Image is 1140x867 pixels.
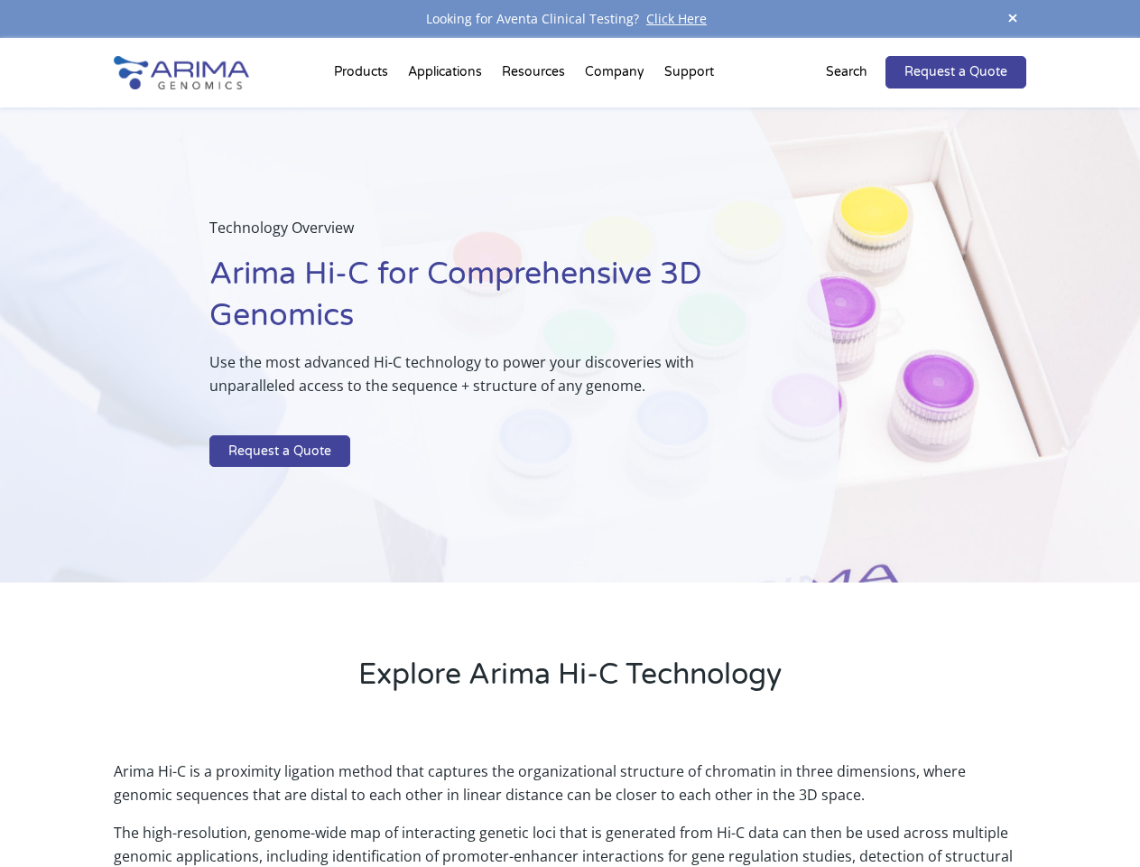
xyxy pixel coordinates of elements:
a: Click Here [639,10,714,27]
div: Looking for Aventa Clinical Testing? [114,7,1025,31]
p: Use the most advanced Hi-C technology to power your discoveries with unparalleled access to the s... [209,350,748,412]
p: Search [826,61,867,84]
p: Arima Hi-C is a proximity ligation method that captures the organizational structure of chromatin... [114,760,1025,821]
p: Technology Overview [209,216,748,254]
a: Request a Quote [209,435,350,468]
h2: Explore Arima Hi-C Technology [114,655,1025,709]
h1: Arima Hi-C for Comprehensive 3D Genomics [209,254,748,350]
a: Request a Quote [885,56,1026,89]
img: Arima-Genomics-logo [114,56,249,89]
